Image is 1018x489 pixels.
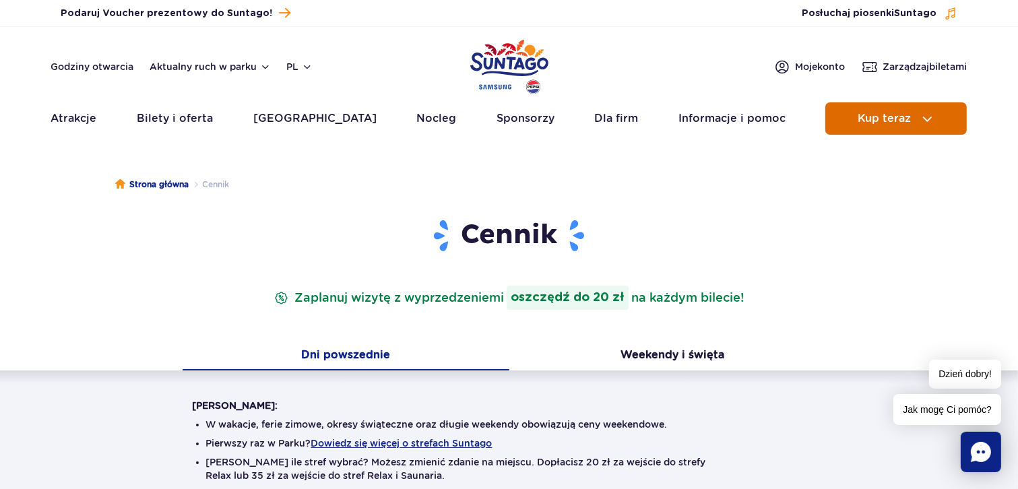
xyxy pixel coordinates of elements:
a: Bilety i oferta [137,102,213,135]
button: Dowiedz się więcej o strefach Suntago [311,438,492,449]
div: Chat [961,432,1001,472]
a: Godziny otwarcia [51,60,134,73]
span: Zarządzaj biletami [883,60,967,73]
button: Dni powszednie [183,342,509,370]
a: Podaruj Voucher prezentowy do Suntago! [61,4,291,22]
strong: oszczędź do 20 zł [507,286,629,310]
li: Cennik [189,178,230,191]
a: Sponsorzy [497,102,554,135]
li: [PERSON_NAME] ile stref wybrać? Możesz zmienić zdanie na miejscu. Dopłacisz 20 zł za wejście do s... [206,455,813,482]
span: Posłuchaj piosenki [802,7,937,20]
strong: [PERSON_NAME]: [193,400,278,411]
a: [GEOGRAPHIC_DATA] [253,102,377,135]
a: Atrakcje [51,102,97,135]
button: pl [287,60,313,73]
a: Park of Poland [470,34,548,96]
span: Suntago [895,9,937,18]
a: Zarządzajbiletami [862,59,967,75]
button: Weekendy i święta [509,342,836,370]
a: Dla firm [594,102,638,135]
button: Kup teraz [825,102,967,135]
a: Informacje i pomoc [678,102,786,135]
li: W wakacje, ferie zimowe, okresy świąteczne oraz długie weekendy obowiązują ceny weekendowe. [206,418,813,431]
button: Posłuchaj piosenkiSuntago [802,7,957,20]
a: Nocleg [416,102,456,135]
span: Podaruj Voucher prezentowy do Suntago! [61,7,273,20]
span: Jak mogę Ci pomóc? [893,394,1001,425]
span: Moje konto [796,60,846,73]
p: Zaplanuj wizytę z wyprzedzeniem na każdym bilecie! [272,286,746,310]
button: Aktualny ruch w parku [150,61,271,72]
span: Kup teraz [858,112,911,125]
li: Pierwszy raz w Parku? [206,436,813,450]
h1: Cennik [193,218,826,253]
span: Dzień dobry! [929,360,1001,389]
a: Mojekonto [774,59,846,75]
a: Strona główna [115,178,189,191]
